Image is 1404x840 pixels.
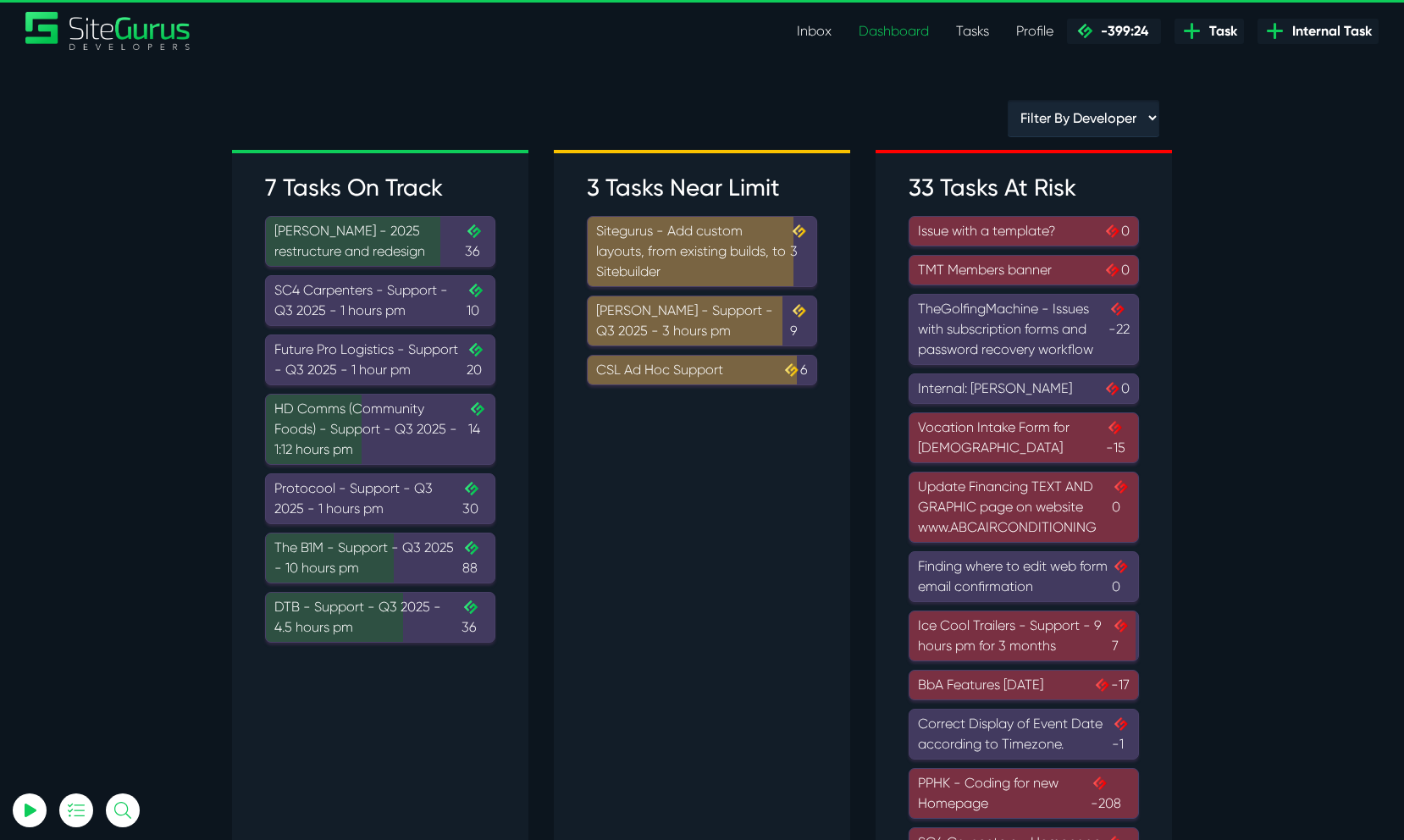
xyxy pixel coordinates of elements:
div: Protocool - Support - Q3 2025 - 1 hours pm [274,478,486,519]
span: Internal Task [1285,21,1372,41]
a: HD Comms (Community Foods) - Support - Q3 2025 - 1:12 hours pm14 [265,394,495,465]
a: The B1M - Support - Q3 2025 - 10 hours pm88 [265,533,495,583]
span: 30 [462,478,486,519]
a: [PERSON_NAME] - 2025 restructure and redesign36 [265,216,495,267]
span: 0 [1103,379,1130,399]
a: Internal Task [1258,19,1379,44]
span: 0 [1112,477,1130,538]
span: -399:24 [1094,23,1148,39]
a: TheGolfingMachine - Issues with subscription forms and password recovery workflow-22 [909,294,1139,365]
a: Tasks [942,14,1003,48]
a: Finding where to edit web form email confirmation0 [909,551,1139,602]
span: 0 [1112,556,1130,597]
div: DTB - Support - Q3 2025 - 4.5 hours pm [274,597,486,638]
a: CSL Ad Hoc Support6 [587,355,817,385]
span: 88 [462,538,486,578]
div: SC4 Carpenters - Support - Q3 2025 - 1 hours pm [274,280,486,321]
a: -399:24 [1067,19,1161,44]
span: 14 [468,399,486,460]
div: HD Comms (Community Foods) - Support - Q3 2025 - 1:12 hours pm [274,399,486,460]
a: Vocation Intake Form for [DEMOGRAPHIC_DATA]-15 [909,412,1139,463]
a: Inbox [783,14,845,48]
span: 10 [467,280,486,321]
a: Issue with a template?0 [909,216,1139,246]
div: Correct Display of Event Date according to Timezone. [918,714,1130,754]
a: Internal: [PERSON_NAME]0 [909,373,1139,404]
h3: 33 Tasks At Risk [909,174,1139,202]
span: -15 [1106,417,1130,458]
a: Protocool - Support - Q3 2025 - 1 hours pm30 [265,473,495,524]
div: [PERSON_NAME] - Support - Q3 2025 - 3 hours pm [596,301,808,341]
h3: 3 Tasks Near Limit [587,174,817,202]
a: SiteGurus [25,12,191,50]
a: Sitegurus - Add custom layouts, from existing builds, to Sitebuilder3 [587,216,817,287]
span: -208 [1091,773,1130,814]
div: BbA Features [DATE] [918,675,1130,695]
a: Task [1175,19,1244,44]
div: Issue with a template? [918,221,1130,241]
div: TMT Members banner [918,260,1130,280]
span: 36 [465,221,486,262]
div: Internal: [PERSON_NAME] [918,379,1130,399]
a: Correct Display of Event Date according to Timezone.-1 [909,709,1139,760]
div: PPHK - Coding for new Homepage [918,773,1130,814]
div: TheGolfingMachine - Issues with subscription forms and password recovery workflow [918,299,1130,360]
div: CSL Ad Hoc Support [596,360,808,380]
div: Sitegurus - Add custom layouts, from existing builds, to Sitebuilder [596,221,808,282]
a: Update Financing TEXT AND GRAPHIC page on website www.ABCAIRCONDITIONING0 [909,472,1139,543]
a: PPHK - Coding for new Homepage-208 [909,768,1139,819]
span: -22 [1108,299,1130,360]
span: 7 [1112,616,1130,656]
h3: 7 Tasks On Track [265,174,495,202]
a: Future Pro Logistics - Support - Q3 2025 - 1 hour pm20 [265,334,495,385]
img: Sitegurus Logo [25,12,191,50]
div: Finding where to edit web form email confirmation [918,556,1130,597]
a: SC4 Carpenters - Support - Q3 2025 - 1 hours pm10 [265,275,495,326]
div: [PERSON_NAME] - 2025 restructure and redesign [274,221,486,262]
a: Dashboard [845,14,942,48]
span: 3 [790,221,808,282]
a: DTB - Support - Q3 2025 - 4.5 hours pm36 [265,592,495,643]
div: Ice Cool Trailers - Support - 9 hours pm for 3 months [918,616,1130,656]
span: -17 [1093,675,1130,695]
span: 36 [462,597,486,638]
div: Update Financing TEXT AND GRAPHIC page on website www.ABCAIRCONDITIONING [918,477,1130,538]
div: The B1M - Support - Q3 2025 - 10 hours pm [274,538,486,578]
span: 0 [1103,221,1130,241]
a: BbA Features [DATE]-17 [909,670,1139,700]
a: TMT Members banner0 [909,255,1139,285]
span: Task [1202,21,1237,41]
span: 20 [467,340,486,380]
a: Ice Cool Trailers - Support - 9 hours pm for 3 months7 [909,611,1139,661]
div: Future Pro Logistics - Support - Q3 2025 - 1 hour pm [274,340,486,380]
span: -1 [1112,714,1130,754]
span: 0 [1103,260,1130,280]
a: Profile [1003,14,1067,48]
a: [PERSON_NAME] - Support - Q3 2025 - 3 hours pm9 [587,296,817,346]
div: Vocation Intake Form for [DEMOGRAPHIC_DATA] [918,417,1130,458]
span: 6 [782,360,808,380]
span: 9 [790,301,808,341]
